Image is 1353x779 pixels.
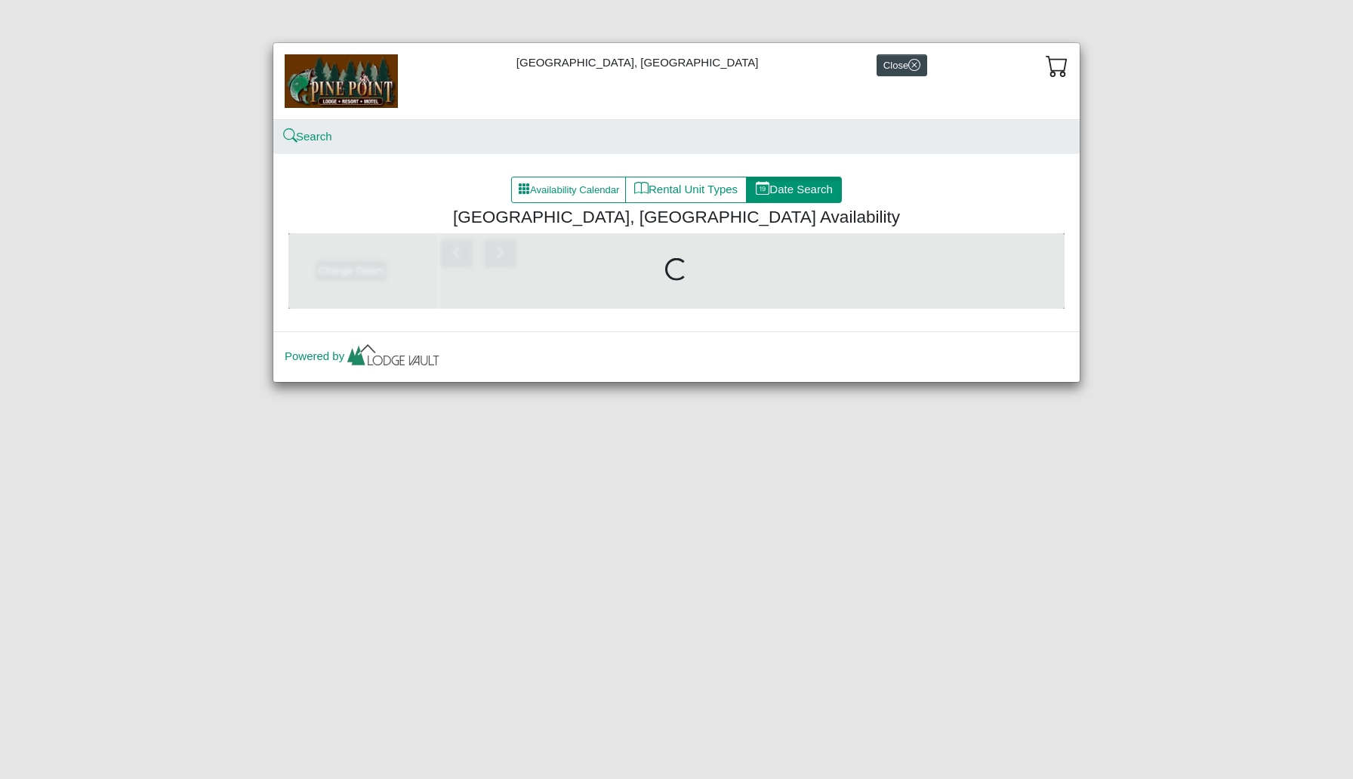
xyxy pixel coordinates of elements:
[625,177,747,204] button: bookRental Unit Types
[908,59,920,71] svg: x circle
[634,181,649,196] svg: book
[300,207,1053,227] h4: [GEOGRAPHIC_DATA], [GEOGRAPHIC_DATA] Availability
[518,183,530,195] svg: grid3x3 gap fill
[756,181,770,196] svg: calendar date
[877,54,927,76] button: Closex circle
[285,130,332,143] a: searchSearch
[273,43,1080,119] div: [GEOGRAPHIC_DATA], [GEOGRAPHIC_DATA]
[746,177,842,204] button: calendar dateDate Search
[285,54,398,107] img: b144ff98-a7e1-49bd-98da-e9ae77355310.jpg
[285,349,442,362] a: Powered by
[511,177,626,204] button: grid3x3 gap fillAvailability Calendar
[285,131,296,142] svg: search
[1046,54,1068,77] svg: cart
[344,340,442,374] img: lv-small.ca335149.png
